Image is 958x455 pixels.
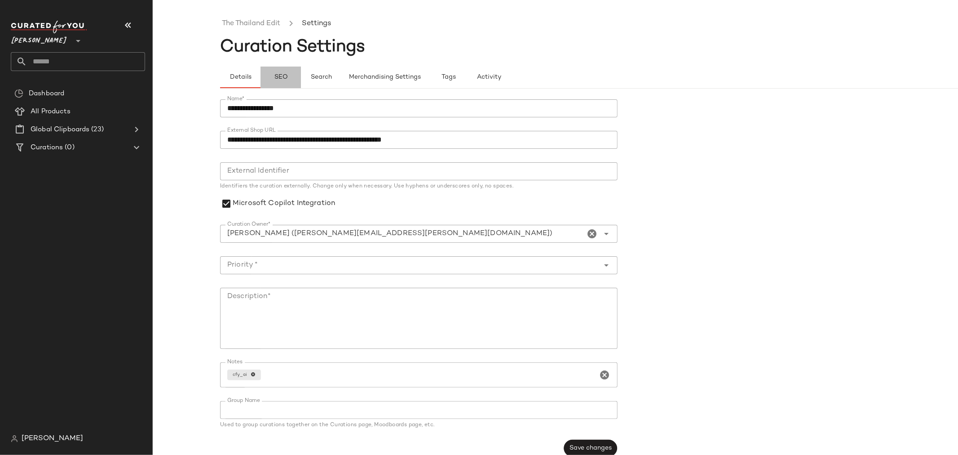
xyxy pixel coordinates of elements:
i: Clear Curation Owner* [587,228,598,239]
span: Merchandising Settings [349,74,421,81]
span: (23) [89,125,104,135]
li: Settings [300,18,333,30]
i: Open [601,228,612,239]
span: All Products [31,107,71,117]
img: svg%3e [11,435,18,442]
a: The Thailand Edit [222,18,280,30]
span: cfy_ai [233,371,251,378]
div: Identifiers the curation externally. Change only when necessary. Use hyphens or underscores only,... [220,184,618,189]
span: [PERSON_NAME] [11,31,67,47]
span: (0) [63,143,74,153]
span: Details [229,74,251,81]
span: Tags [441,74,456,81]
img: cfy_white_logo.C9jOOHJF.svg [11,21,87,33]
span: SEO [274,74,287,81]
label: Microsoft Copilot Integration [233,194,335,214]
i: Clear Notes [600,370,610,380]
span: Dashboard [29,89,64,99]
span: Save changes [569,445,612,452]
span: Activity [477,74,501,81]
span: Search [310,74,332,81]
i: Open [601,260,612,271]
span: Curation Settings [220,38,365,56]
span: Curations [31,143,63,153]
span: Global Clipboards [31,125,89,135]
img: svg%3e [14,89,23,98]
span: [PERSON_NAME] [22,433,83,444]
div: Used to group curations together on the Curations page, Moodboards page, etc. [220,423,618,428]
